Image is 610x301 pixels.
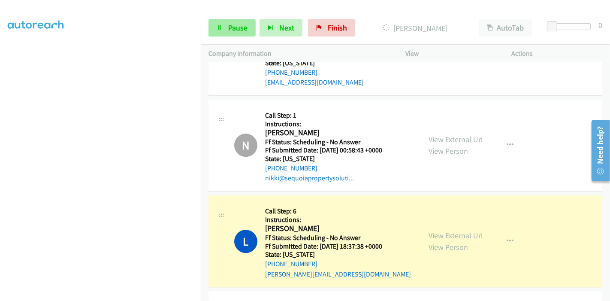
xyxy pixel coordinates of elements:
[265,174,354,182] a: nikki@sequoiapropertysoluti...
[279,23,294,33] span: Next
[265,111,382,120] h5: Call Step: 1
[367,22,463,34] p: [PERSON_NAME]
[308,19,355,36] a: Finish
[265,250,411,259] h5: State: [US_STATE]
[208,19,256,36] a: Pause
[429,231,483,240] a: View External Url
[265,128,382,138] h2: [PERSON_NAME]
[265,260,317,268] a: [PHONE_NUMBER]
[265,138,382,146] h5: Ff Status: Scheduling - No Answer
[265,216,411,224] h5: Instructions:
[551,23,591,30] div: Delay between calls (in seconds)
[228,23,248,33] span: Pause
[260,19,302,36] button: Next
[429,146,468,156] a: View Person
[512,49,603,59] p: Actions
[479,19,532,36] button: AutoTab
[429,134,483,144] a: View External Url
[265,68,317,76] a: [PHONE_NUMBER]
[265,146,382,155] h5: Ff Submitted Date: [DATE] 00:58:43 +0000
[265,59,382,67] h5: State: [US_STATE]
[234,230,257,253] h1: L
[328,23,347,33] span: Finish
[405,49,496,59] p: View
[265,78,364,86] a: [EMAIL_ADDRESS][DOMAIN_NAME]
[265,224,411,234] h2: [PERSON_NAME]
[265,242,411,251] h5: Ff Submitted Date: [DATE] 18:37:38 +0000
[208,49,390,59] p: Company Information
[265,270,411,278] a: [PERSON_NAME][EMAIL_ADDRESS][DOMAIN_NAME]
[265,120,382,128] h5: Instructions:
[265,207,411,216] h5: Call Step: 6
[234,134,257,157] h1: N
[429,242,468,252] a: View Person
[265,155,382,163] h5: State: [US_STATE]
[598,19,602,31] div: 0
[265,234,411,242] h5: Ff Status: Scheduling - No Answer
[586,116,610,185] iframe: Resource Center
[265,164,317,172] a: [PHONE_NUMBER]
